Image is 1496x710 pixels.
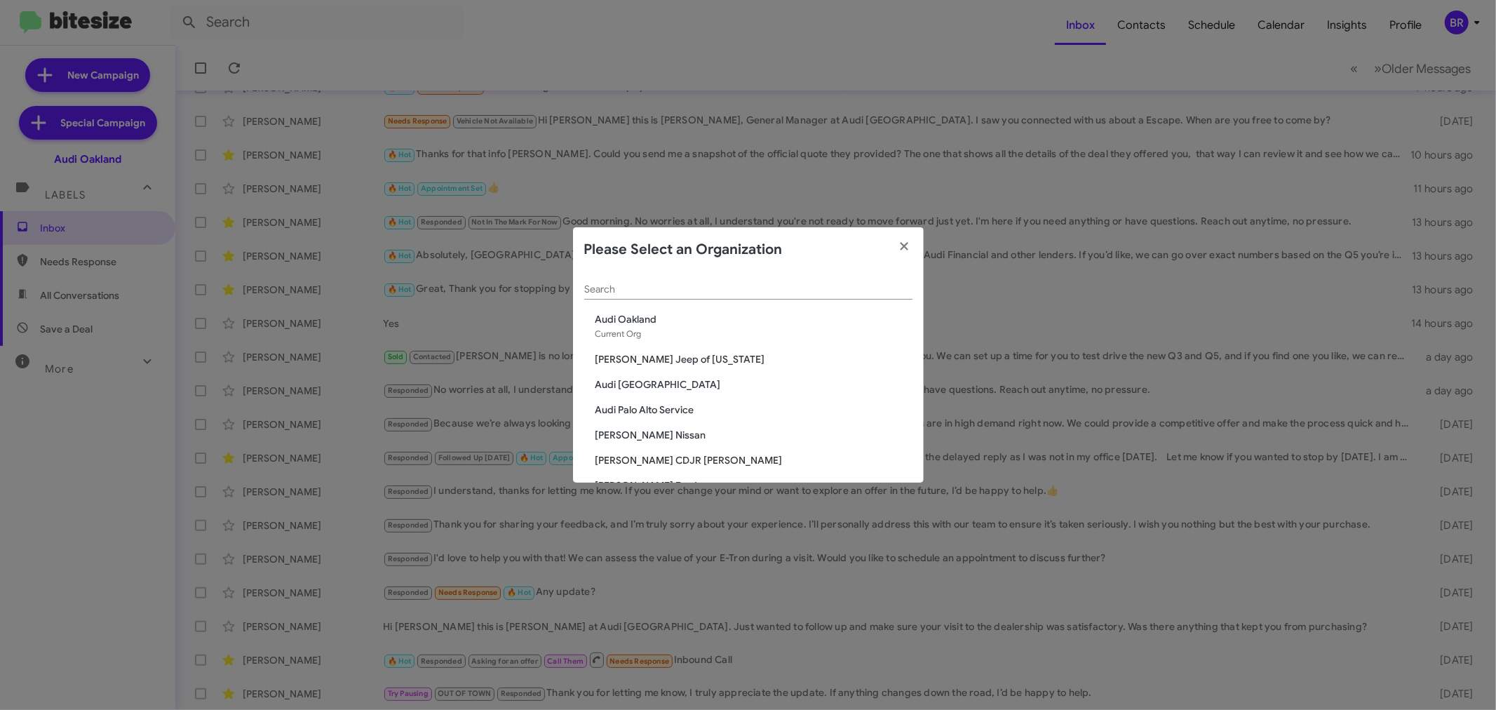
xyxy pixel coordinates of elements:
span: Audi [GEOGRAPHIC_DATA] [595,377,912,391]
span: Audi Oakland [595,312,912,326]
span: Current Org [595,328,642,339]
span: [PERSON_NAME] Ford [595,478,912,493]
h2: Please Select an Organization [584,239,783,261]
span: [PERSON_NAME] Nissan [595,428,912,442]
span: Audi Palo Alto Service [595,403,912,417]
span: [PERSON_NAME] Jeep of [US_STATE] [595,352,912,366]
span: [PERSON_NAME] CDJR [PERSON_NAME] [595,453,912,467]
